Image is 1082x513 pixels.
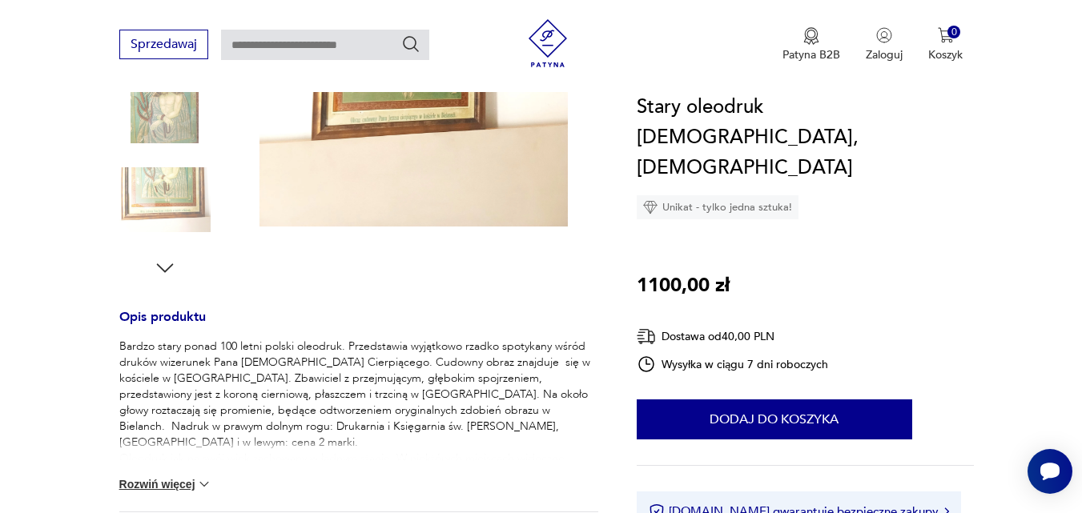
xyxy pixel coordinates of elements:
[119,312,598,339] h3: Opis produktu
[637,271,730,301] p: 1100,00 zł
[803,27,819,45] img: Ikona medalu
[196,476,212,492] img: chevron down
[637,399,912,439] button: Dodaj do koszyka
[637,195,798,219] div: Unikat - tylko jedna sztuka!
[637,327,656,347] img: Ikona dostawy
[876,27,892,43] img: Ikonka użytkownika
[119,40,208,51] a: Sprzedawaj
[643,200,658,214] img: Ikona diamentu
[524,19,572,67] img: Patyna - sklep z meblami i dekoracjami vintage
[928,47,963,62] p: Koszyk
[782,27,840,62] button: Patyna B2B
[401,34,420,54] button: Szukaj
[637,327,829,347] div: Dostawa od 40,00 PLN
[866,47,903,62] p: Zaloguj
[938,27,954,43] img: Ikona koszyka
[947,26,961,39] div: 0
[928,27,963,62] button: 0Koszyk
[637,92,975,183] h1: Stary oleodruk [DEMOGRAPHIC_DATA], [DEMOGRAPHIC_DATA]
[119,52,211,143] img: Zdjęcie produktu Stary oleodruk Ecce Homo, Jezus Bielański
[637,355,829,374] div: Wysyłka w ciągu 7 dni roboczych
[119,30,208,59] button: Sprzedawaj
[119,154,211,246] img: Zdjęcie produktu Stary oleodruk Ecce Homo, Jezus Bielański
[782,47,840,62] p: Patyna B2B
[119,476,212,492] button: Rozwiń więcej
[1028,449,1072,494] iframe: Smartsupp widget button
[866,27,903,62] button: Zaloguj
[782,27,840,62] a: Ikona medaluPatyna B2B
